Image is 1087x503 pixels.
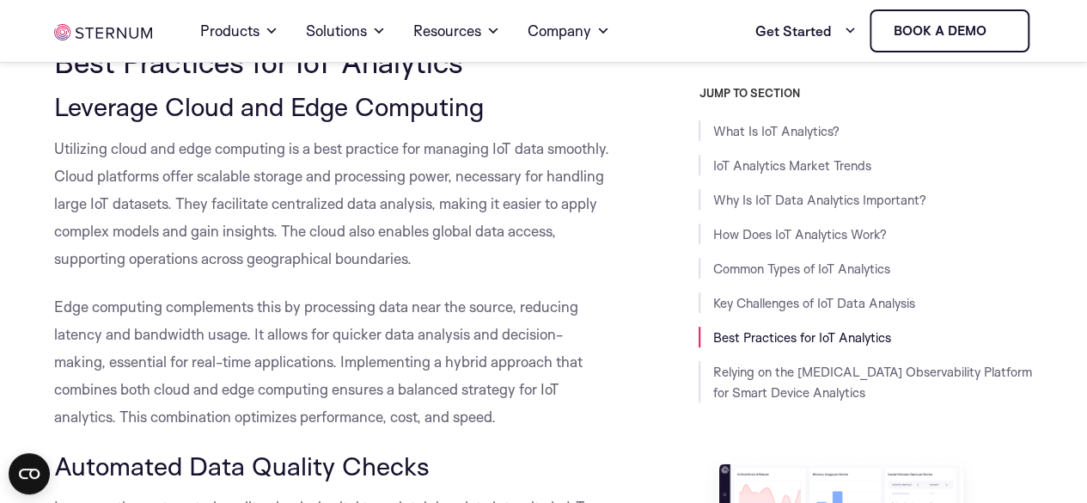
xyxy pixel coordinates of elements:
a: Get Started [754,14,856,48]
a: Best Practices for IoT Analytics [712,329,890,346]
h3: JUMP TO SECTION [699,86,1032,100]
span: Edge computing complements this by processing data near the source, reducing latency and bandwidt... [54,298,583,426]
img: sternum iot [54,24,152,40]
span: Utilizing cloud and edge computing is a best practice for managing IoT data smoothly. Cloud platf... [54,139,609,267]
span: Automated Data Quality Checks [54,450,430,482]
button: Open CMP widget [9,453,50,494]
a: How Does IoT Analytics Work? [712,226,886,242]
a: Key Challenges of IoT Data Analysis [712,295,914,311]
a: Book a demo [870,9,1029,52]
a: What Is IoT Analytics? [712,123,839,139]
a: Relying on the [MEDICAL_DATA] Observability Platform for Smart Device Analytics [712,364,1031,401]
a: IoT Analytics Market Trends [712,157,870,174]
a: Common Types of IoT Analytics [712,261,889,277]
span: Leverage Cloud and Edge Computing [54,90,484,122]
a: Why Is IoT Data Analytics Important? [712,192,925,208]
img: sternum iot [992,24,1006,38]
